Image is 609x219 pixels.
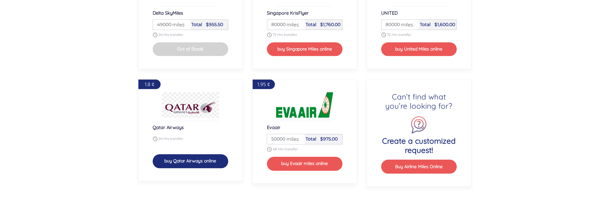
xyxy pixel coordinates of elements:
[306,136,316,142] span: Total
[145,81,154,87] span: 1.8 ¢
[381,10,398,16] span: UNITED
[162,92,219,118] img: Buy Qatar Airways Airline miles online
[273,147,298,151] span: 48 Hrs transfer
[206,22,223,27] span: $955.50
[306,22,316,27] span: Total
[283,21,299,28] span: miles
[153,32,157,37] img: schedule.png
[158,136,183,141] span: 24 Hrs transfer
[257,81,270,87] span: 1.95 ¢
[398,21,413,28] span: miles
[153,157,228,164] a: buy Qatar Airways online
[267,32,272,37] img: schedule.png
[381,160,457,173] button: Buy Airline Miles Online
[320,22,341,27] span: $1,760.00
[387,32,411,37] span: 72 Hrs transfer
[381,42,457,56] button: buy United Miles online
[381,136,457,155] h4: Create a customized request!
[267,42,342,56] button: buy Singapore Miles online
[273,32,297,37] span: 72 Hrs transfer
[267,157,342,170] button: buy Evaair miles online
[158,32,183,37] span: 24 Hrs transfer
[381,92,457,111] h4: Can’t find what you’re looking for?
[153,136,157,141] img: schedule.png
[153,10,183,16] span: Delta SkyMiles
[267,124,281,130] span: Evaair
[153,42,228,56] button: Out of Stock!
[153,124,184,130] span: Qatar Airways
[169,21,185,28] span: miles
[320,136,338,142] span: $975.00
[153,154,228,168] button: buy Qatar Airways online
[381,32,386,37] img: schedule.png
[191,22,202,27] span: Total
[267,10,309,16] span: Singapore KrisFlyer
[410,116,428,134] img: question icon
[434,22,455,27] span: $1,600.00
[276,92,333,118] img: Buy Evaair Airline miles online
[283,135,299,143] span: miles
[420,22,431,27] span: Total
[267,147,272,152] img: schedule.png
